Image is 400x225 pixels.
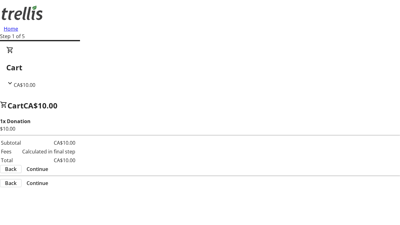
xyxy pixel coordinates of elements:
[6,46,394,89] div: CartCA$10.00
[14,82,35,88] span: CA$10.00
[7,100,23,111] span: Cart
[22,139,76,147] td: CA$10.00
[1,147,21,156] td: Fees
[22,165,53,173] button: Continue
[27,165,48,173] span: Continue
[22,147,76,156] td: Calculated in final step
[1,139,21,147] td: Subtotal
[22,156,76,164] td: CA$10.00
[1,156,21,164] td: Total
[6,62,394,73] h2: Cart
[27,179,48,187] span: Continue
[5,165,17,173] span: Back
[22,179,53,187] button: Continue
[5,179,17,187] span: Back
[23,100,57,111] span: CA$10.00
